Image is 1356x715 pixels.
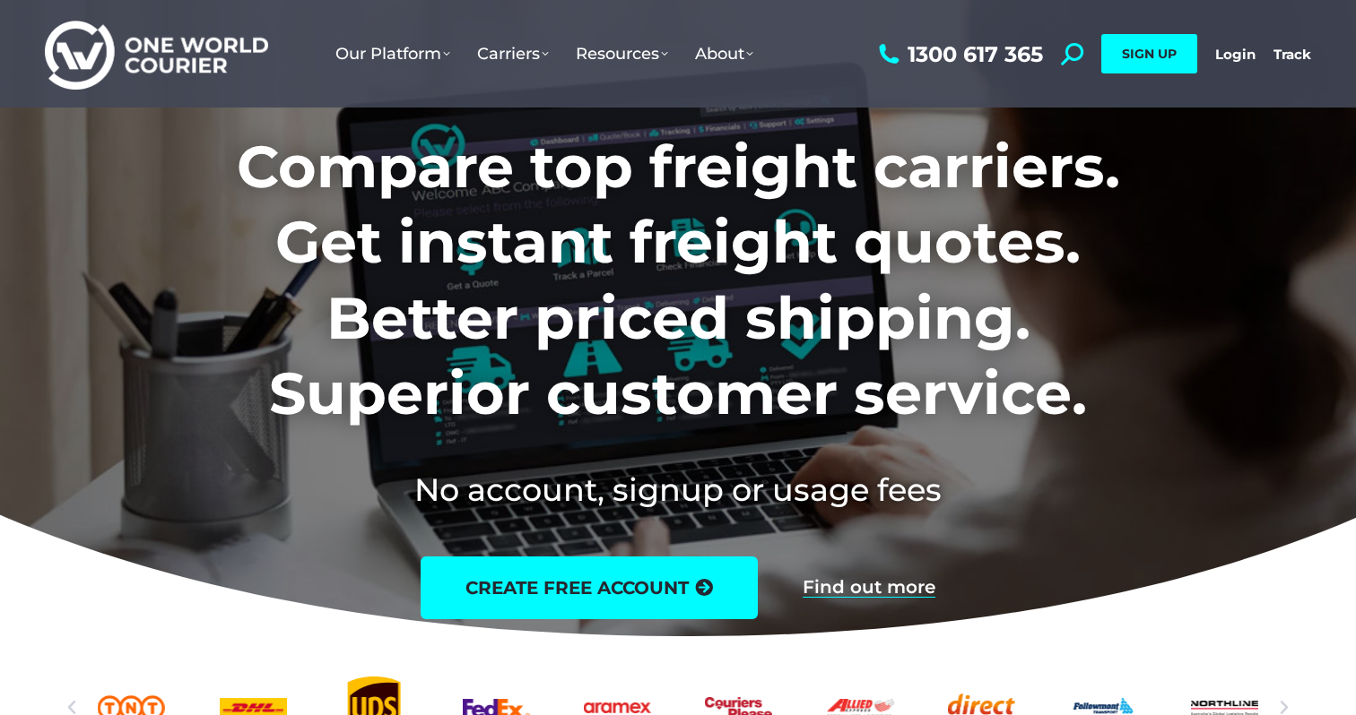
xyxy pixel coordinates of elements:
[1101,34,1197,73] a: SIGN UP
[477,44,549,64] span: Carriers
[695,44,753,64] span: About
[1122,46,1177,62] span: SIGN UP
[803,578,935,598] a: Find out more
[45,18,268,90] img: One World Courier
[118,468,1239,512] h2: No account, signup or usage fees
[576,44,668,64] span: Resources
[421,556,758,619] a: create free account
[1273,46,1311,63] a: Track
[874,43,1043,65] a: 1300 617 365
[1215,46,1256,63] a: Login
[464,26,562,82] a: Carriers
[322,26,464,82] a: Our Platform
[118,129,1239,432] h1: Compare top freight carriers. Get instant freight quotes. Better priced shipping. Superior custom...
[682,26,767,82] a: About
[562,26,682,82] a: Resources
[335,44,450,64] span: Our Platform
